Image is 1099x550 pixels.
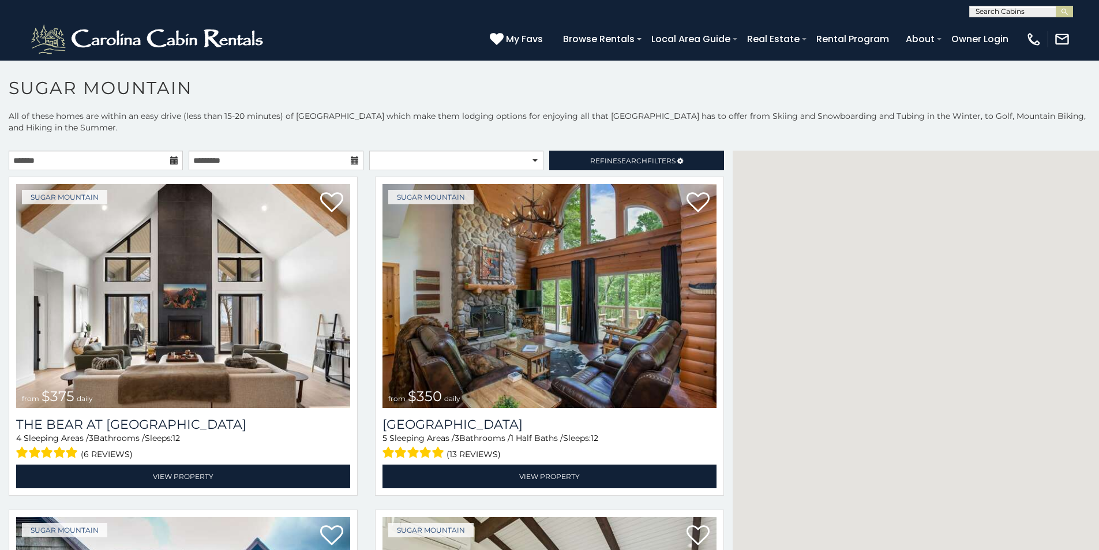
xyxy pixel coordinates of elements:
span: 1 Half Baths / [511,433,563,443]
span: My Favs [506,32,543,46]
a: Browse Rentals [557,29,640,49]
a: Sugar Mountain [388,190,474,204]
span: 3 [89,433,93,443]
span: Refine Filters [590,156,676,165]
span: $375 [42,388,74,405]
a: The Bear At Sugar Mountain from $375 daily [16,184,350,408]
span: 12 [591,433,598,443]
img: phone-regular-white.png [1026,31,1042,47]
a: My Favs [490,32,546,47]
span: from [388,394,406,403]
span: $350 [408,388,442,405]
span: from [22,394,39,403]
h3: Grouse Moor Lodge [382,417,717,432]
a: Add to favorites [687,524,710,548]
a: Rental Program [811,29,895,49]
a: Local Area Guide [646,29,736,49]
a: Add to favorites [320,191,343,215]
img: White-1-2.png [29,22,268,57]
span: 3 [455,433,459,443]
span: 4 [16,433,21,443]
a: The Bear At [GEOGRAPHIC_DATA] [16,417,350,432]
a: Sugar Mountain [22,190,107,204]
a: Add to favorites [687,191,710,215]
img: mail-regular-white.png [1054,31,1070,47]
a: [GEOGRAPHIC_DATA] [382,417,717,432]
a: View Property [382,465,717,488]
span: (13 reviews) [447,447,501,462]
span: daily [77,394,93,403]
a: Sugar Mountain [22,523,107,537]
img: Grouse Moor Lodge [382,184,717,408]
a: Owner Login [946,29,1014,49]
a: Grouse Moor Lodge from $350 daily [382,184,717,408]
h3: The Bear At Sugar Mountain [16,417,350,432]
div: Sleeping Areas / Bathrooms / Sleeps: [16,432,350,462]
a: About [900,29,940,49]
span: (6 reviews) [81,447,133,462]
img: The Bear At Sugar Mountain [16,184,350,408]
a: Add to favorites [320,524,343,548]
span: Search [617,156,647,165]
div: Sleeping Areas / Bathrooms / Sleeps: [382,432,717,462]
a: RefineSearchFilters [549,151,723,170]
span: 12 [172,433,180,443]
a: Sugar Mountain [388,523,474,537]
a: Real Estate [741,29,805,49]
span: 5 [382,433,387,443]
span: daily [444,394,460,403]
a: View Property [16,465,350,488]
